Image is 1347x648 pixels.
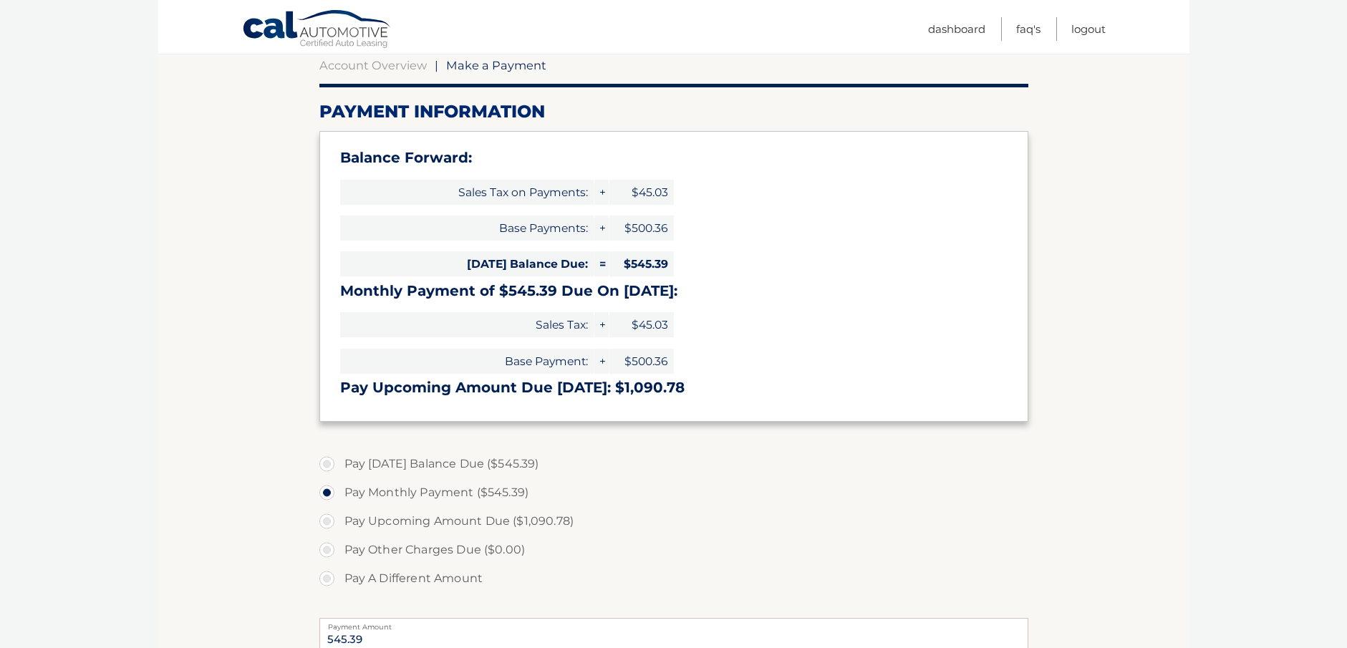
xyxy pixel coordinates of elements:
[319,564,1028,593] label: Pay A Different Amount
[928,17,985,41] a: Dashboard
[340,251,594,276] span: [DATE] Balance Due:
[594,251,609,276] span: =
[340,379,1008,397] h3: Pay Upcoming Amount Due [DATE]: $1,090.78
[594,312,609,337] span: +
[340,349,594,374] span: Base Payment:
[242,9,392,51] a: Cal Automotive
[609,180,674,205] span: $45.03
[319,618,1028,629] label: Payment Amount
[340,216,594,241] span: Base Payments:
[319,507,1028,536] label: Pay Upcoming Amount Due ($1,090.78)
[319,58,427,72] a: Account Overview
[1071,17,1106,41] a: Logout
[340,180,594,205] span: Sales Tax on Payments:
[319,478,1028,507] label: Pay Monthly Payment ($545.39)
[340,149,1008,167] h3: Balance Forward:
[319,101,1028,122] h2: Payment Information
[594,216,609,241] span: +
[609,349,674,374] span: $500.36
[340,312,594,337] span: Sales Tax:
[594,349,609,374] span: +
[594,180,609,205] span: +
[1016,17,1041,41] a: FAQ's
[319,536,1028,564] label: Pay Other Charges Due ($0.00)
[319,450,1028,478] label: Pay [DATE] Balance Due ($545.39)
[435,58,438,72] span: |
[340,282,1008,300] h3: Monthly Payment of $545.39 Due On [DATE]:
[609,216,674,241] span: $500.36
[446,58,546,72] span: Make a Payment
[609,251,674,276] span: $545.39
[609,312,674,337] span: $45.03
